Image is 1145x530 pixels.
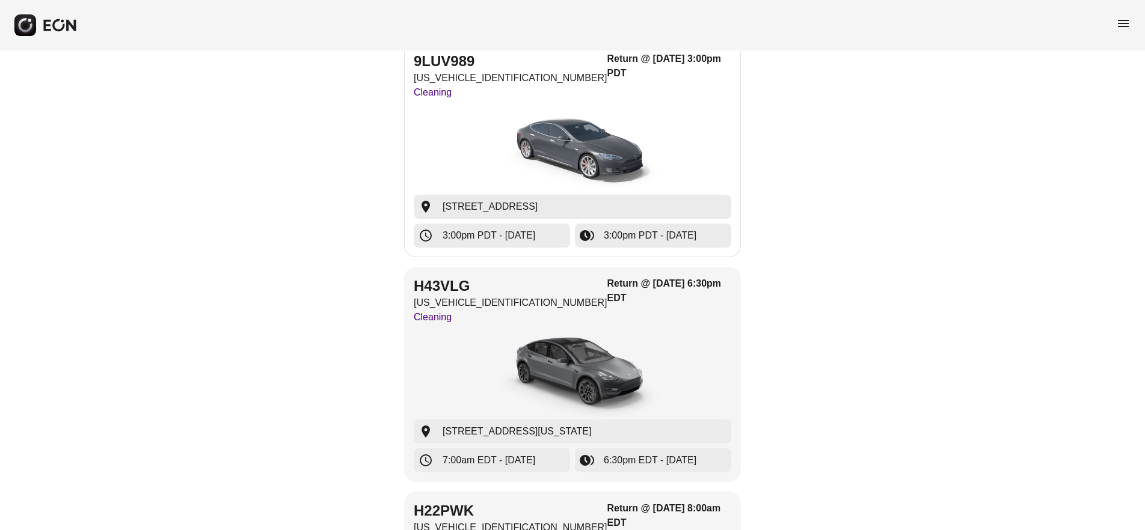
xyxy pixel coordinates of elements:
h3: Return @ [DATE] 3:00pm PDT [607,52,731,81]
span: schedule [419,453,433,468]
span: menu [1116,16,1131,31]
span: schedule [419,228,433,243]
span: [STREET_ADDRESS][US_STATE] [443,424,591,439]
span: 3:00pm PDT - [DATE] [443,228,535,243]
span: location_on [419,424,433,439]
span: 3:00pm PDT - [DATE] [604,228,696,243]
span: 6:30pm EDT - [DATE] [604,453,696,468]
span: browse_gallery [580,453,594,468]
span: 7:00am EDT - [DATE] [443,453,535,468]
span: [STREET_ADDRESS] [443,200,538,214]
p: Cleaning [414,310,607,324]
h2: H43VLG [414,276,607,296]
h2: 9LUV989 [414,52,607,71]
button: 9LUV989[US_VEHICLE_IDENTIFICATION_NUMBER]CleaningReturn @ [DATE] 3:00pm PDTcar[STREET_ADDRESS]3:0... [404,42,741,257]
button: H43VLG[US_VEHICLE_IDENTIFICATION_NUMBER]CleaningReturn @ [DATE] 6:30pm EDTcar[STREET_ADDRESS][US_... [404,267,741,482]
span: browse_gallery [580,228,594,243]
h3: Return @ [DATE] 6:30pm EDT [607,276,731,305]
img: car [482,105,663,195]
p: [US_VEHICLE_IDENTIFICATION_NUMBER] [414,296,607,310]
span: location_on [419,200,433,214]
img: car [482,329,663,419]
h2: H22PWK [414,501,607,520]
p: Cleaning [414,85,607,100]
h3: Return @ [DATE] 8:00am EDT [607,501,731,530]
p: [US_VEHICLE_IDENTIFICATION_NUMBER] [414,71,607,85]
